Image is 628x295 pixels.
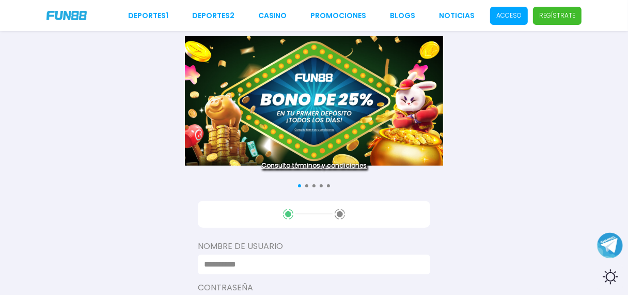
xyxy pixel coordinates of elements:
a: CASINO [258,10,287,21]
div: Switch theme [597,264,623,290]
a: Consulta términos y condiciones [185,161,443,170]
img: Banner [185,36,443,166]
p: Acceso [496,11,522,20]
label: Nombre de usuario [198,240,430,253]
a: Deportes1 [128,10,168,21]
a: Promociones [310,10,366,21]
label: Contraseña [198,282,430,294]
a: NOTICIAS [439,10,475,21]
button: Join telegram channel [597,232,623,259]
a: BLOGS [390,10,415,21]
img: Company Logo [46,11,87,20]
p: Regístrate [539,11,575,20]
a: Deportes2 [192,10,234,21]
